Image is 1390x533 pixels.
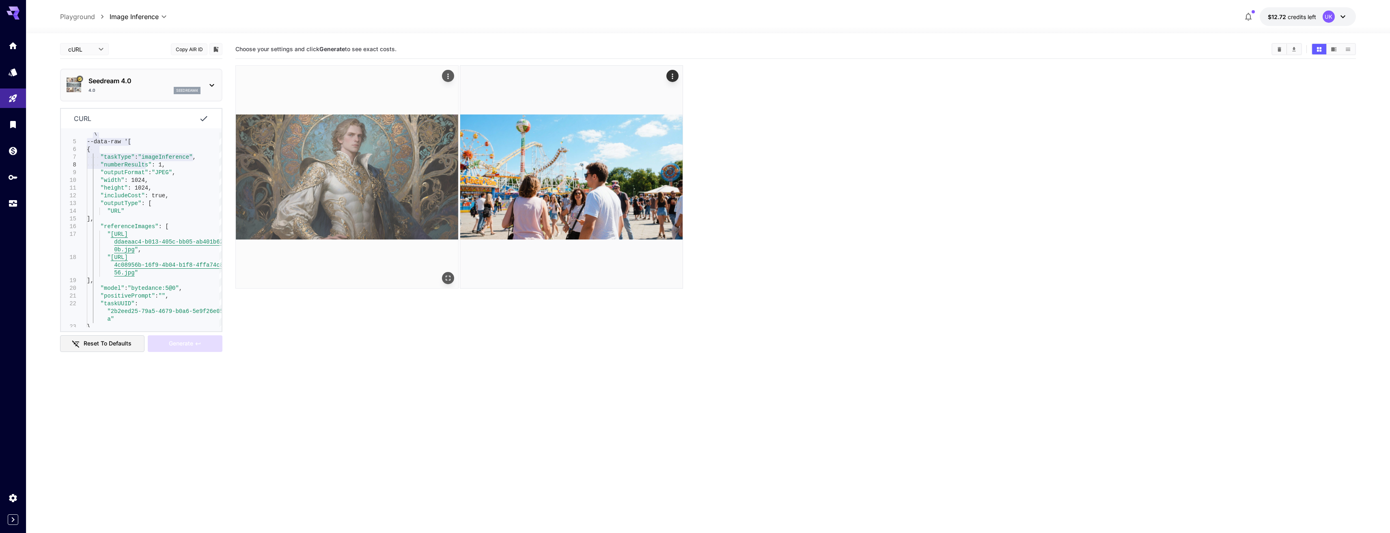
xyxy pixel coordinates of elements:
button: Expand sidebar [8,514,18,525]
span: " [135,270,138,276]
div: UK [1323,11,1335,23]
span: "URL" [107,208,124,214]
div: Home [8,41,18,51]
span: : 1024, [124,177,148,183]
div: 11 [61,184,76,192]
span: "outputFormat" [101,169,149,176]
span: "height" [101,185,128,191]
span: : 1024, [128,185,152,191]
span: "imageInference" [138,154,192,160]
span: \ [94,131,97,137]
span: : [124,285,127,291]
div: 20 [61,285,76,292]
div: 19 [61,277,76,285]
div: Settings [8,493,18,503]
span: "bytedance:5@0" [128,285,179,291]
span: , [179,285,182,291]
span: Choose your settings and click to see exact costs. [235,45,397,52]
span: "2b2eed25-79a5-4679-b0a6-5e9f26e05d5 [107,308,230,315]
div: Open in fullscreen [442,272,454,284]
p: seedream4 [176,88,198,93]
button: Show media in video view [1327,44,1341,54]
span: : [135,300,138,307]
div: 22 [61,300,76,308]
span: " [107,231,110,237]
span: --data-raw '[ [87,138,131,145]
div: 17 [61,231,76,238]
span: a" [107,316,114,322]
span: : [155,293,158,299]
span: cURL [68,45,93,54]
span: [URL] [111,254,128,261]
p: Seedream 4.0 [88,76,200,86]
span: , [138,246,141,253]
div: Library [8,119,18,129]
div: 8 [61,161,76,169]
b: Generate [319,45,345,52]
span: } [87,324,90,330]
div: Certified Model – Vetted for best performance and includes a commercial license.Seedream 4.04.0se... [66,73,217,97]
div: $12.721 [1268,13,1316,21]
div: 16 [61,223,76,231]
span: [URL] [111,231,128,237]
div: 13 [61,200,76,207]
p: 4.0 [88,87,95,93]
button: Download All [1287,44,1301,54]
div: 10 [61,177,76,184]
span: Image Inference [110,12,159,22]
div: 6 [61,146,76,153]
span: " [135,246,138,253]
span: 0b.jpg [114,246,134,253]
button: Show media in grid view [1312,44,1326,54]
span: "numberResults" [101,162,152,168]
div: 12 [61,192,76,200]
span: credits left [1288,13,1316,20]
span: "model" [101,285,125,291]
button: Reset to defaults [60,335,144,352]
img: 2Q== [236,66,458,288]
span: ], [87,216,94,222]
span: " [107,254,110,261]
div: 15 [61,215,76,223]
div: Models [8,67,18,77]
button: Copy AIR ID [171,43,207,55]
span: : [135,154,138,160]
div: API Keys [8,172,18,182]
div: 23 [61,323,76,331]
div: Actions [442,70,454,82]
button: Clear All [1272,44,1287,54]
div: 9 [61,169,76,177]
span: "taskType" [101,154,135,160]
span: "" [158,293,165,299]
span: : 1, [152,162,166,168]
span: : [ [158,223,168,230]
button: Show media in list view [1341,44,1355,54]
span: "positivePrompt" [101,293,155,299]
div: Show media in grid viewShow media in video viewShow media in list view [1311,43,1356,55]
div: 7 [61,153,76,161]
img: Z [460,66,683,288]
span: , [192,154,196,160]
nav: breadcrumb [60,12,110,22]
span: $12.72 [1268,13,1288,20]
span: { [87,146,90,153]
a: Playground [60,12,95,22]
span: "referenceImages" [101,223,159,230]
button: $12.721UK [1260,7,1356,26]
div: 21 [61,292,76,300]
div: 14 [61,207,76,215]
span: : [148,169,151,176]
button: Certified Model – Vetted for best performance and includes a commercial license. [76,76,83,82]
span: "includeCost" [101,192,145,199]
span: , [165,293,168,299]
div: 5 [61,138,76,146]
div: Clear AllDownload All [1271,43,1302,55]
span: 56.jpg [114,270,134,276]
div: Usage [8,199,18,209]
div: 18 [61,254,76,261]
span: "outputType" [101,200,142,207]
span: "JPEG" [152,169,172,176]
span: "taskUUID" [101,300,135,307]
